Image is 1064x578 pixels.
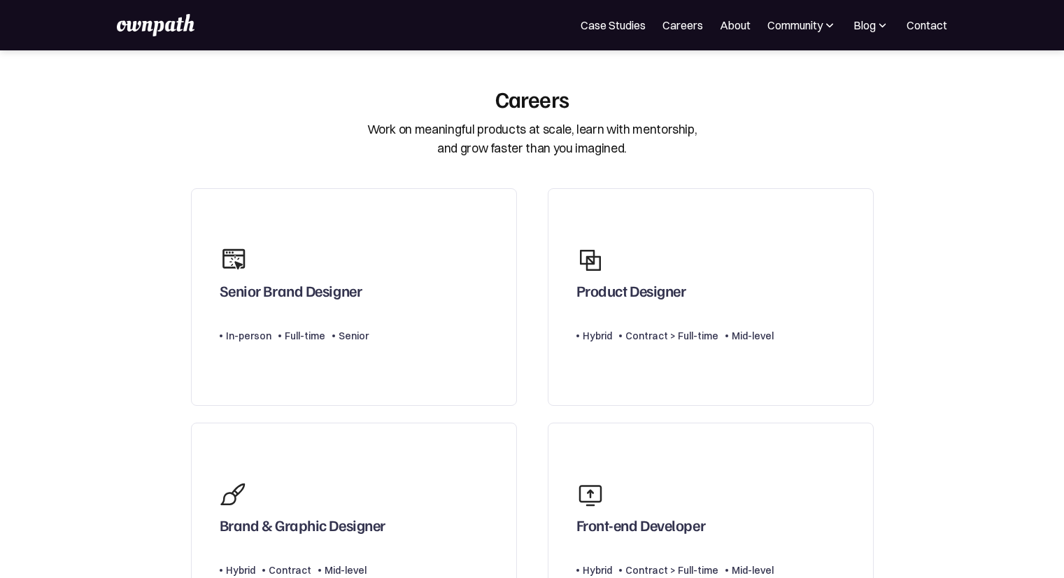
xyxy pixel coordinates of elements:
a: Careers [662,17,703,34]
div: Careers [495,85,569,112]
a: Senior Brand DesignerIn-personFull-timeSenior [191,188,517,406]
a: Contact [907,17,947,34]
div: In-person [226,327,271,344]
div: Blog [853,17,890,34]
div: Full-time [285,327,325,344]
a: Product DesignerHybridContract > Full-timeMid-level [548,188,874,406]
div: Brand & Graphic Designer [220,516,385,541]
div: Community [767,17,837,34]
div: Front-end Developer [576,516,706,541]
div: Senior Brand Designer [220,281,362,306]
div: Community [767,17,823,34]
div: Blog [853,17,876,34]
div: Hybrid [583,327,612,344]
a: Case Studies [581,17,646,34]
div: Mid-level [732,327,774,344]
div: Product Designer [576,281,686,306]
div: Senior [339,327,369,344]
div: Contract > Full-time [625,327,718,344]
a: About [720,17,751,34]
div: Work on meaningful products at scale, learn with mentorship, and grow faster than you imagined. [367,120,697,157]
